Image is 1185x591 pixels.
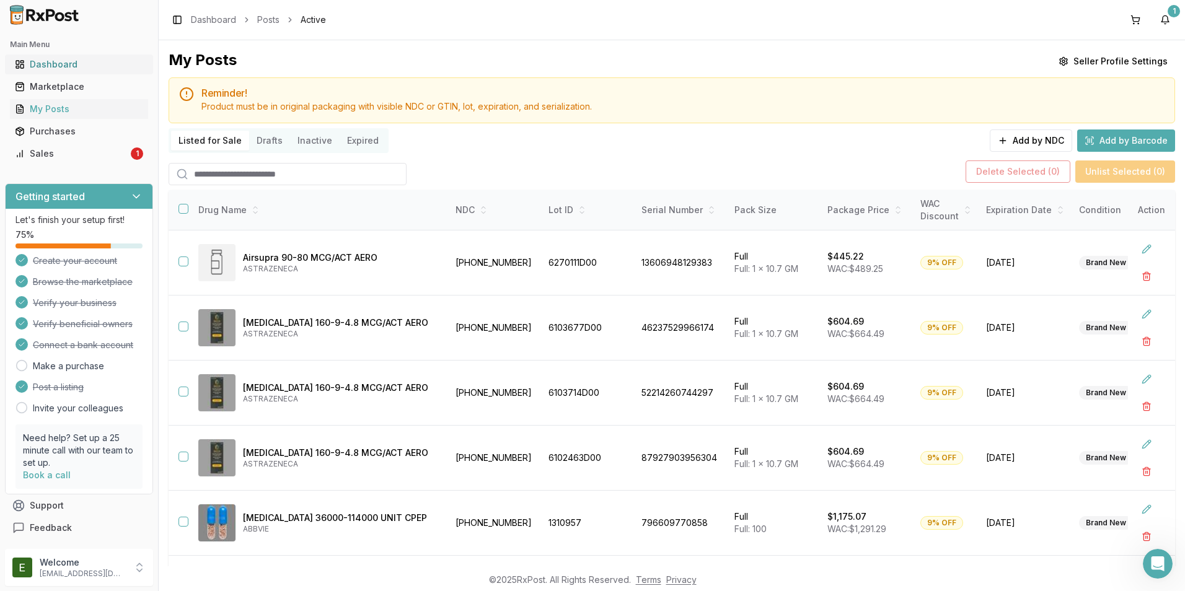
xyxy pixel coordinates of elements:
[15,229,34,241] span: 75 %
[23,432,135,469] p: Need help? Set up a 25 minute call with our team to set up.
[541,295,634,361] td: 6103677D00
[1079,256,1133,269] div: Brand New
[198,374,236,411] img: Breztri Aerosphere 160-9-4.8 MCG/ACT AERO
[634,361,727,426] td: 52214260744297
[33,255,117,267] span: Create your account
[10,142,148,165] a: Sales1
[33,339,133,351] span: Connect a bank account
[920,198,971,222] div: WAC Discount
[5,517,153,539] button: Feedback
[727,230,820,295] td: Full
[541,230,634,295] td: 6270111D00
[1079,321,1133,335] div: Brand New
[243,264,438,274] p: ASTRAZENECA
[1135,238,1158,260] button: Edit
[243,524,438,534] p: ABBVIE
[1168,5,1180,17] div: 1
[201,88,1165,98] h5: Reminder!
[33,276,133,288] span: Browse the marketplace
[734,458,798,469] span: Full: 1 x 10.7 GM
[920,321,963,335] div: 9% OFF
[1135,395,1158,418] button: Delete
[448,361,541,426] td: [PHONE_NUMBER]
[33,381,84,393] span: Post a listing
[10,53,148,76] a: Dashboard
[243,394,438,404] p: ASTRAZENECA
[340,131,386,151] button: Expired
[827,458,884,469] span: WAC: $664.49
[1077,129,1175,152] button: Add by Barcode
[734,328,798,339] span: Full: 1 x 10.7 GM
[734,393,798,404] span: Full: 1 x 10.7 GM
[827,328,884,339] span: WAC: $664.49
[727,426,820,491] td: Full
[986,452,1064,464] span: [DATE]
[15,103,143,115] div: My Posts
[191,14,326,26] nav: breadcrumb
[1135,265,1158,287] button: Delete
[541,491,634,556] td: 1310957
[920,516,963,530] div: 9% OFF
[641,204,720,216] div: Serial Number
[5,5,84,25] img: RxPost Logo
[666,574,697,585] a: Privacy
[10,120,148,142] a: Purchases
[1135,460,1158,483] button: Delete
[243,329,438,339] p: ASTRAZENECA
[5,77,153,97] button: Marketplace
[986,387,1064,399] span: [DATE]
[727,295,820,361] td: Full
[727,491,820,556] td: Full
[198,244,236,281] img: Airsupra 90-80 MCG/ACT AERO
[33,402,123,414] a: Invite your colleagues
[5,99,153,119] button: My Posts
[1079,516,1133,530] div: Brand New
[10,98,148,120] a: My Posts
[15,214,143,226] p: Let's finish your setup first!
[169,50,237,72] div: My Posts
[448,426,541,491] td: [PHONE_NUMBER]
[243,317,438,329] p: [MEDICAL_DATA] 160-9-4.8 MCG/ACT AERO
[827,263,883,274] span: WAC: $489.25
[920,451,963,465] div: 9% OFF
[5,55,153,74] button: Dashboard
[243,459,438,469] p: ASTRAZENECA
[23,470,71,480] a: Book a call
[1143,549,1173,579] iframe: Intercom live chat
[986,204,1064,216] div: Expiration Date
[1072,190,1165,230] th: Condition
[727,190,820,230] th: Pack Size
[171,131,249,151] button: Listed for Sale
[827,445,864,458] p: $604.69
[986,256,1064,269] span: [DATE]
[1135,330,1158,352] button: Delete
[541,361,634,426] td: 6103714D00
[827,315,864,328] p: $604.69
[198,309,236,346] img: Breztri Aerosphere 160-9-4.8 MCG/ACT AERO
[634,295,727,361] td: 46237529966174
[33,360,104,372] a: Make a purchase
[920,256,963,269] div: 9% OFF
[1135,303,1158,325] button: Edit
[15,58,143,71] div: Dashboard
[290,131,340,151] button: Inactive
[448,230,541,295] td: [PHONE_NUMBER]
[1135,368,1158,390] button: Edit
[33,297,117,309] span: Verify your business
[986,322,1064,334] span: [DATE]
[448,295,541,361] td: [PHONE_NUMBER]
[456,204,534,216] div: NDC
[5,121,153,141] button: Purchases
[734,523,767,534] span: Full: 100
[5,494,153,517] button: Support
[448,491,541,556] td: [PHONE_NUMBER]
[201,100,1165,113] div: Product must be in original packaging with visible NDC or GTIN, lot, expiration, and serialization.
[15,125,143,138] div: Purchases
[920,386,963,400] div: 9% OFF
[12,558,32,577] img: User avatar
[10,40,148,50] h2: Main Menu
[1079,451,1133,465] div: Brand New
[40,569,126,579] p: [EMAIL_ADDRESS][DOMAIN_NAME]
[827,393,884,404] span: WAC: $664.49
[131,147,143,160] div: 1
